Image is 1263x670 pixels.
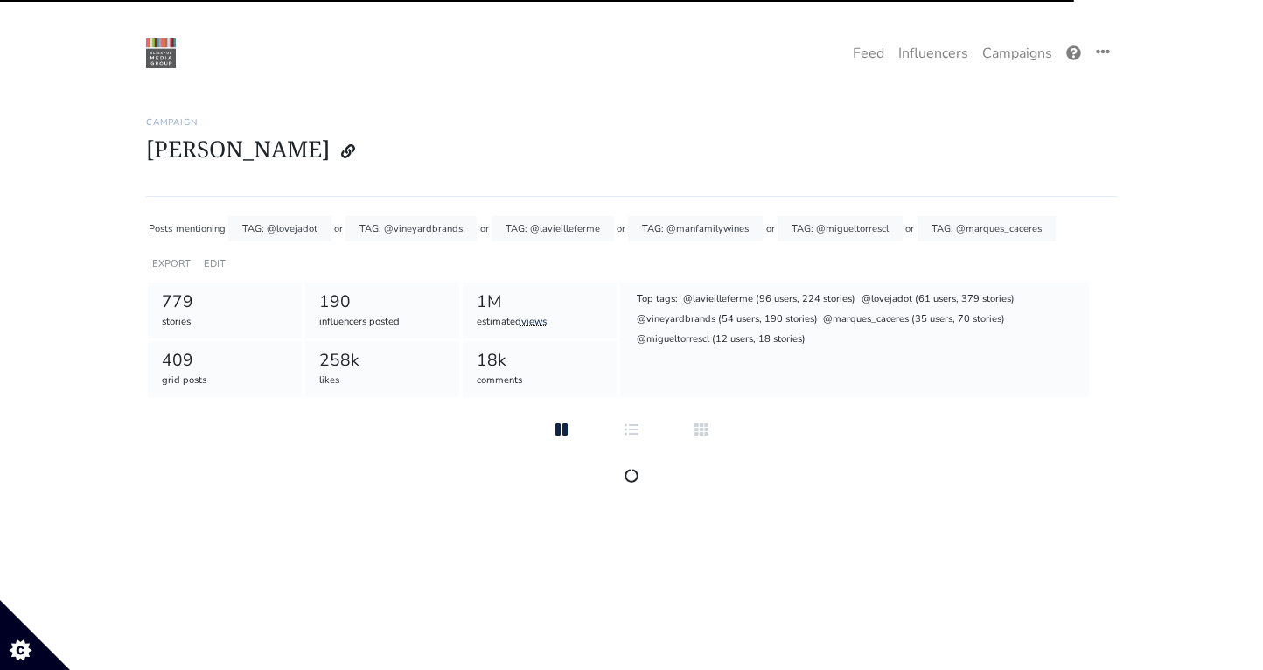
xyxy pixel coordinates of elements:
div: TAG: @migueltorrescl [778,216,903,241]
div: 779 [162,290,289,315]
div: estimated [477,315,604,330]
div: @lovejadot (61 users, 379 stories) [860,290,1015,308]
div: 409 [162,348,289,373]
div: TAG: @lavieilleferme [492,216,614,241]
img: 22:22:48_1550874168 [146,38,176,68]
div: TAG: @manfamilywines [628,216,763,241]
div: 18k [477,348,604,373]
div: @vineyardbrands (54 users, 190 stories) [635,311,819,329]
div: Top tags: [635,290,679,308]
div: Posts [149,216,172,241]
div: TAG: @vineyardbrands [345,216,477,241]
a: Feed [846,36,891,71]
a: EDIT [204,257,226,270]
div: or [905,216,914,241]
div: 258k [319,348,446,373]
div: or [766,216,775,241]
h1: [PERSON_NAME] [146,135,1117,168]
a: Influencers [891,36,975,71]
div: @marques_caceres (35 users, 70 stories) [822,311,1007,329]
div: or [617,216,625,241]
div: @migueltorrescl (12 users, 18 stories) [635,332,806,349]
h6: Campaign [146,117,1117,128]
div: comments [477,373,604,388]
div: likes [319,373,446,388]
div: mentioning [176,216,226,241]
div: TAG: @marques_caceres [918,216,1056,241]
div: 1M [477,290,604,315]
a: Campaigns [975,36,1059,71]
div: or [480,216,489,241]
div: influencers posted [319,315,446,330]
a: views [521,315,547,328]
div: TAG: @lovejadot [228,216,331,241]
a: EXPORT [152,257,191,270]
div: @lavieilleferme (96 users, 224 stories) [682,290,857,308]
div: or [334,216,343,241]
div: 190 [319,290,446,315]
div: grid posts [162,373,289,388]
div: stories [162,315,289,330]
